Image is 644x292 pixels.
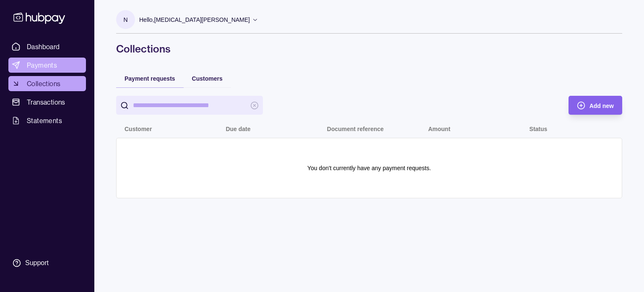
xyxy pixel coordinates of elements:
[530,126,548,132] p: Status
[123,15,127,24] p: N
[569,96,622,115] button: Add new
[8,95,86,110] a: Transactions
[8,58,86,73] a: Payments
[8,39,86,54] a: Dashboard
[327,126,384,132] p: Document reference
[125,75,175,82] span: Payment requests
[139,15,250,24] p: Hello, [MEDICAL_DATA][PERSON_NAME]
[27,79,60,89] span: Collections
[116,42,622,55] h1: Collections
[27,116,62,126] span: Statements
[307,163,431,173] p: You don't currently have any payment requests.
[8,113,86,128] a: Statements
[27,97,65,107] span: Transactions
[125,126,152,132] p: Customer
[133,96,246,115] input: search
[8,254,86,272] a: Support
[428,126,450,132] p: Amount
[589,103,614,109] span: Add new
[27,42,60,52] span: Dashboard
[27,60,57,70] span: Payments
[226,126,250,132] p: Due date
[25,258,49,268] div: Support
[8,76,86,91] a: Collections
[192,75,223,82] span: Customers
